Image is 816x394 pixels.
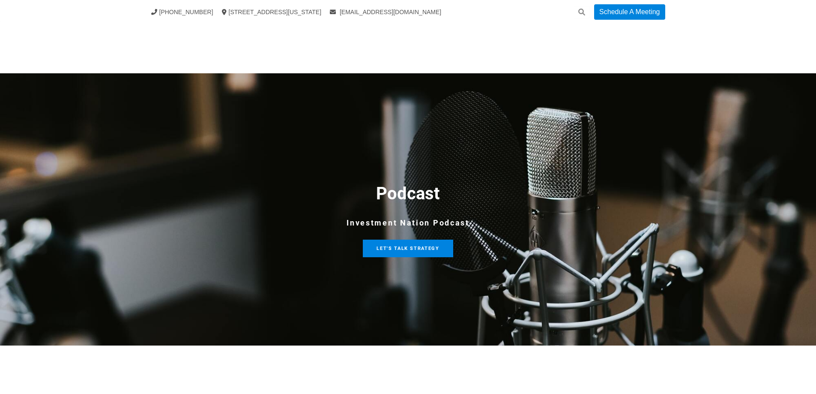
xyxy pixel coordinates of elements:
[376,183,440,204] font: Podcast
[347,218,469,227] span: Investment Nation Podcast
[330,9,441,15] a: [EMAIL_ADDRESS][DOMAIN_NAME]
[363,240,453,257] a: Let's Talk Strategy
[594,4,665,20] a: Schedule A Meeting
[222,9,322,15] a: [STREET_ADDRESS][US_STATE]
[151,9,213,15] a: [PHONE_NUMBER]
